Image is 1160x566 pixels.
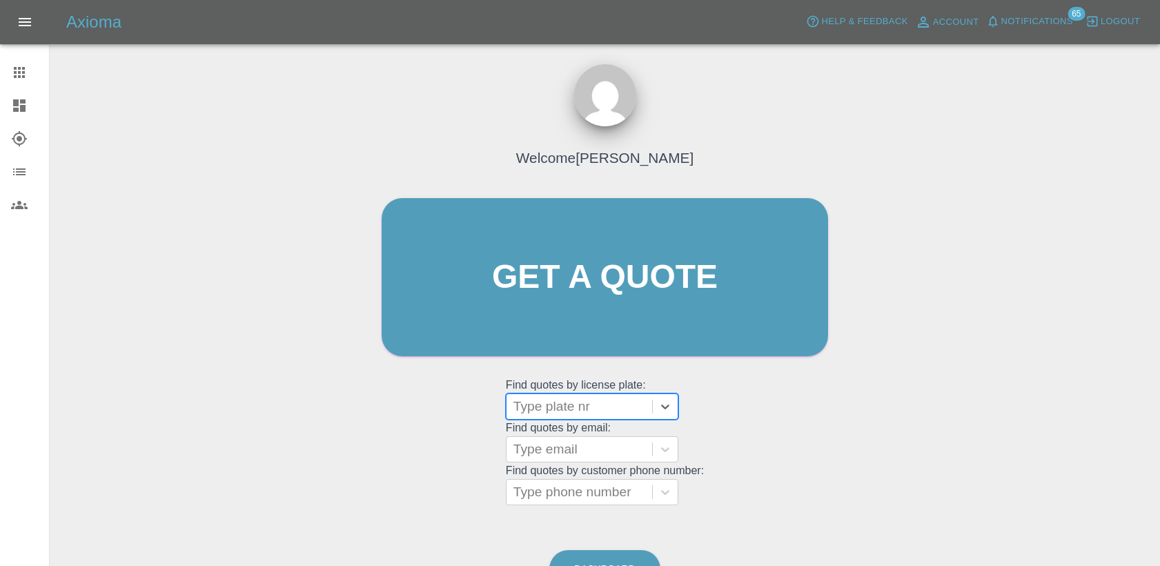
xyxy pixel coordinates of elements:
[574,64,636,126] img: ...
[1068,7,1085,21] span: 65
[1082,11,1143,32] button: Logout
[933,14,979,30] span: Account
[821,14,907,30] span: Help & Feedback
[506,465,704,505] grid: Find quotes by customer phone number:
[506,379,704,420] grid: Find quotes by license plate:
[382,198,828,356] a: Get a quote
[983,11,1077,32] button: Notifications
[516,147,694,168] h4: Welcome [PERSON_NAME]
[66,11,121,33] h5: Axioma
[1101,14,1140,30] span: Logout
[912,11,983,33] a: Account
[803,11,911,32] button: Help & Feedback
[8,6,41,39] button: Open drawer
[1001,14,1073,30] span: Notifications
[506,422,704,462] grid: Find quotes by email:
